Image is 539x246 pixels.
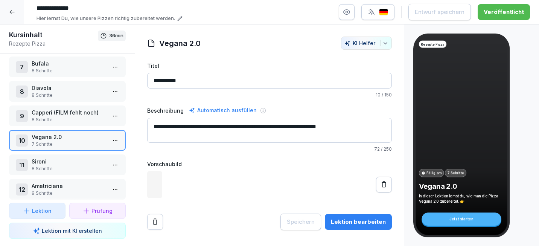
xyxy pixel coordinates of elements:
[187,106,258,115] div: Automatisch ausfüllen
[448,171,464,176] p: 7 Schritte
[341,37,392,50] button: KI Helfer
[16,110,28,122] div: 9
[32,190,106,197] p: 9 Schritte
[32,92,106,99] p: 8 Schritte
[147,146,392,153] p: / 250
[32,67,106,74] p: 8 Schritte
[32,108,106,116] p: Capperi (FILM fehlt noch)
[9,203,65,219] button: Lektion
[421,42,444,47] p: Rezepte Pizza
[9,81,126,102] div: 8Diavola8 Schritte
[9,31,98,40] h1: Kursinhalt
[419,182,504,191] p: Vegana 2.0
[32,84,106,92] p: Diavola
[376,92,381,98] span: 10
[422,212,501,226] div: Jetzt starten
[9,40,98,47] p: Rezepte Pizza
[109,32,123,40] p: 36 min
[37,15,175,22] p: Hier lernst Du, wie unsere Pizzen richtig zubereitet werden.
[16,134,28,147] div: 10
[9,105,126,126] div: 9Capperi (FILM fehlt noch)8 Schritte
[91,207,113,215] p: Prüfung
[16,61,28,73] div: 7
[147,92,392,98] p: / 150
[147,107,184,115] label: Beschreibung
[9,130,126,151] div: 10Vegana 2.07 Schritte
[32,207,52,215] p: Lektion
[344,40,388,46] div: KI Helfer
[426,171,441,176] p: Fällig am
[159,38,201,49] h1: Vegana 2.0
[42,227,102,235] p: Lektion mit KI erstellen
[32,157,106,165] p: Sironi
[32,165,106,172] p: 8 Schritte
[32,182,106,190] p: Amatriciana
[484,8,524,16] div: Veröffentlicht
[9,179,126,200] div: 12Amatriciana9 Schritte
[9,57,126,77] div: 7Bufala8 Schritte
[16,183,28,196] div: 12
[374,146,380,152] span: 72
[32,141,106,148] p: 7 Schritte
[9,154,126,175] div: 11Sironi8 Schritte
[419,193,504,203] p: In dieser Lektion lernst du, wie man die Pizza Vegana 2.0 zubereitet. 👉
[147,160,392,168] label: Vorschaubild
[147,62,392,70] label: Titel
[9,223,126,239] button: Lektion mit KI erstellen
[16,86,28,98] div: 8
[478,4,530,20] button: Veröffentlicht
[16,159,28,171] div: 11
[415,8,464,16] div: Entwurf speichern
[69,203,126,219] button: Prüfung
[32,133,106,141] p: Vegana 2.0
[32,60,106,67] p: Bufala
[408,4,471,20] button: Entwurf speichern
[32,116,106,123] p: 8 Schritte
[379,9,388,16] img: de.svg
